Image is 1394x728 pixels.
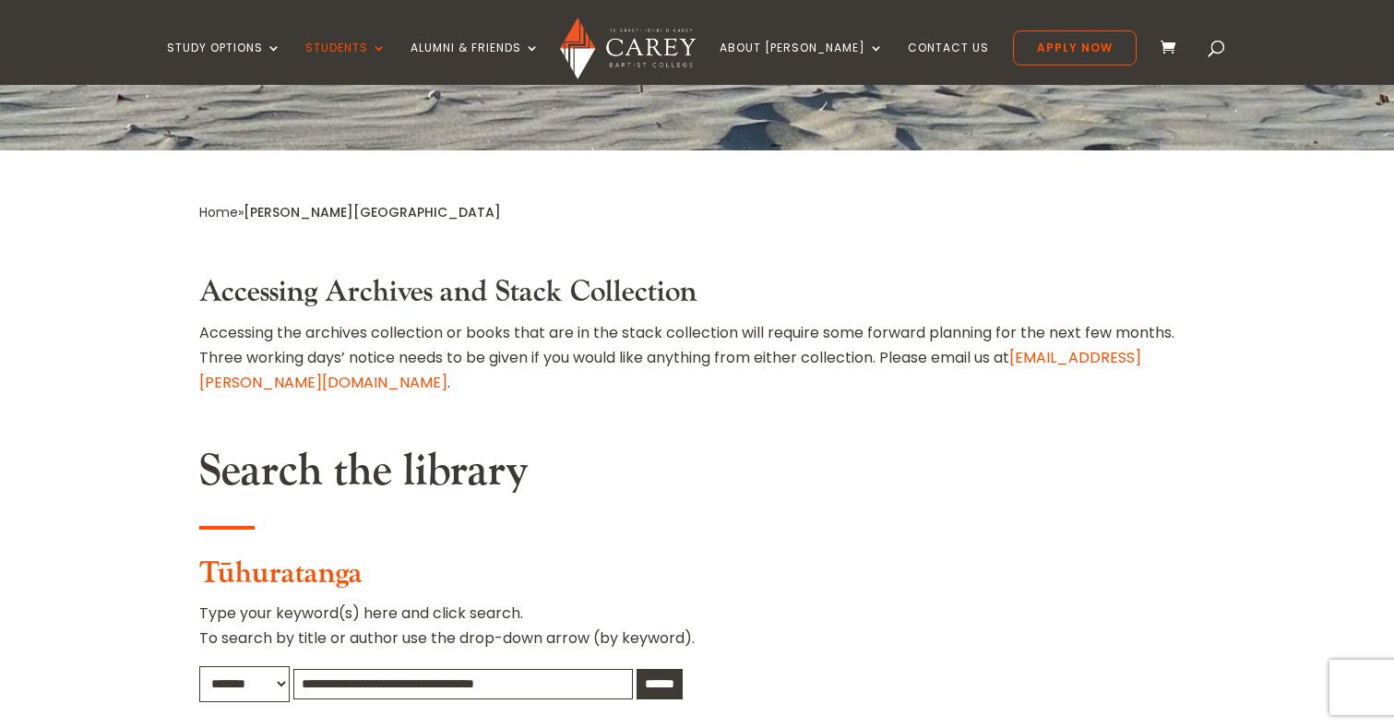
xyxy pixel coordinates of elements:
[199,601,1196,665] p: Type your keyword(s) here and click search. To search by title or author use the drop-down arrow ...
[167,42,281,85] a: Study Options
[199,203,238,221] a: Home
[199,203,501,221] span: »
[199,556,1196,601] h3: Tūhuratanga
[908,42,989,85] a: Contact Us
[199,445,1196,507] h2: Search the library
[720,42,884,85] a: About [PERSON_NAME]
[199,320,1196,396] p: Accessing the archives collection or books that are in the stack collection will require some for...
[199,275,1196,319] h3: Accessing Archives and Stack Collection
[244,203,501,221] span: [PERSON_NAME][GEOGRAPHIC_DATA]
[411,42,540,85] a: Alumni & Friends
[560,18,696,79] img: Carey Baptist College
[1013,30,1137,66] a: Apply Now
[305,42,387,85] a: Students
